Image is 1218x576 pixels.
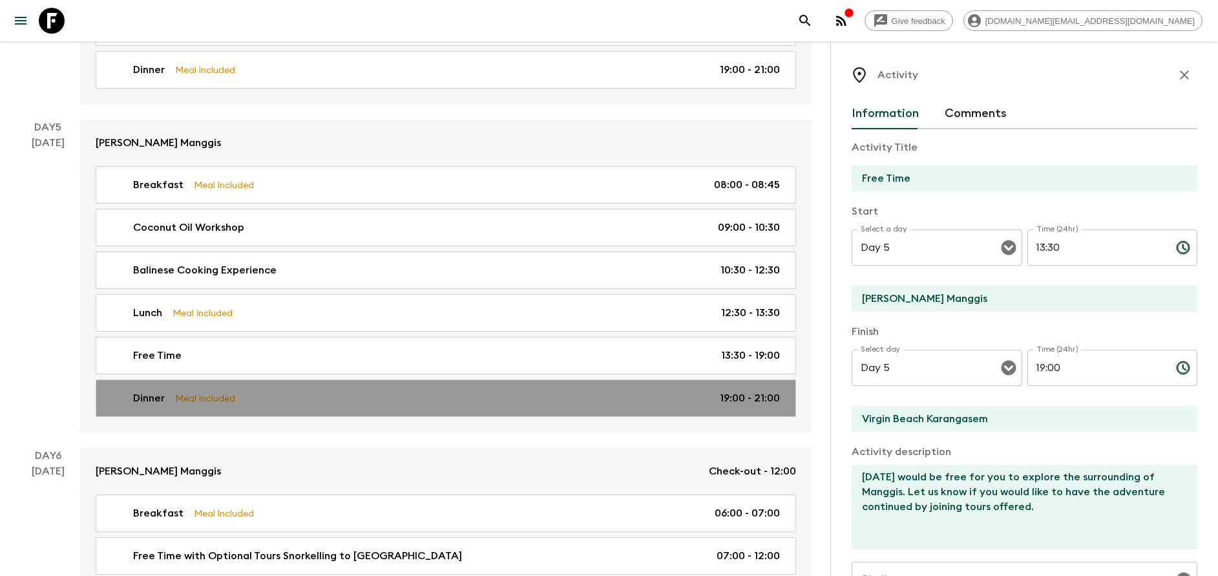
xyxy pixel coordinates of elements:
[720,262,780,278] p: 10:30 - 12:30
[133,220,244,235] p: Coconut Oil Workshop
[96,294,796,332] a: LunchMeal Included12:30 - 13:30
[852,98,919,129] button: Information
[852,444,1197,460] p: Activity description
[861,224,907,235] label: Select a day
[133,62,165,78] p: Dinner
[1027,350,1166,386] input: hh:mm
[96,166,796,204] a: BreakfastMeal Included08:00 - 08:45
[1027,229,1166,266] input: hh:mm
[1000,359,1018,377] button: Open
[96,251,796,289] a: Balinese Cooking Experience10:30 - 12:30
[714,177,780,193] p: 08:00 - 08:45
[173,306,233,320] p: Meal Included
[852,165,1187,191] input: E.g Hozuagawa boat tour
[133,177,184,193] p: Breakfast
[709,464,796,479] p: Check-out - 12:00
[96,464,221,479] p: [PERSON_NAME] Manggis
[885,16,952,26] span: Give feedback
[96,337,796,374] a: Free Time13:30 - 19:00
[80,448,812,495] a: [PERSON_NAME] ManggisCheck-out - 12:00
[865,10,953,31] a: Give feedback
[852,140,1197,155] p: Activity Title
[720,62,780,78] p: 19:00 - 21:00
[175,63,235,77] p: Meal Included
[80,120,812,166] a: [PERSON_NAME] Manggis
[1000,239,1018,257] button: Open
[717,548,780,564] p: 07:00 - 12:00
[978,16,1202,26] span: [DOMAIN_NAME][EMAIL_ADDRESS][DOMAIN_NAME]
[852,324,1197,339] p: Finish
[1036,224,1078,235] label: Time (24hr)
[133,390,165,406] p: Dinner
[133,506,184,521] p: Breakfast
[96,51,796,89] a: DinnerMeal Included19:00 - 21:00
[16,120,80,135] p: Day 5
[8,8,34,34] button: menu
[96,379,796,417] a: DinnerMeal Included19:00 - 21:00
[96,209,796,246] a: Coconut Oil Workshop09:00 - 10:30
[852,204,1197,219] p: Start
[133,548,462,564] p: Free Time with Optional Tours Snorkelling to [GEOGRAPHIC_DATA]
[96,537,796,575] a: Free Time with Optional Tours Snorkelling to [GEOGRAPHIC_DATA]07:00 - 12:00
[877,67,918,83] p: Activity
[133,305,162,321] p: Lunch
[194,178,254,192] p: Meal Included
[852,286,1187,312] input: Start Location
[175,391,235,405] p: Meal Included
[792,8,818,34] button: search adventures
[1170,355,1196,381] button: Choose time, selected time is 7:00 PM
[133,262,277,278] p: Balinese Cooking Experience
[861,344,900,355] label: Select day
[720,390,780,406] p: 19:00 - 21:00
[721,305,780,321] p: 12:30 - 13:30
[963,10,1202,31] div: [DOMAIN_NAME][EMAIL_ADDRESS][DOMAIN_NAME]
[852,465,1187,549] textarea: [DATE] would be free for you to explore the surrounding of Manggis. Let us know if you would like...
[715,506,780,521] p: 06:00 - 07:00
[96,135,221,151] p: [PERSON_NAME] Manggis
[945,98,1007,129] button: Comments
[133,348,182,363] p: Free Time
[16,448,80,464] p: Day 6
[32,135,65,432] div: [DATE]
[852,406,1187,432] input: End Location (leave blank if same as Start)
[721,348,780,363] p: 13:30 - 19:00
[194,506,254,520] p: Meal Included
[718,220,780,235] p: 09:00 - 10:30
[1036,344,1078,355] label: Time (24hr)
[96,495,796,532] a: BreakfastMeal Included06:00 - 07:00
[1170,235,1196,261] button: Choose time, selected time is 1:30 PM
